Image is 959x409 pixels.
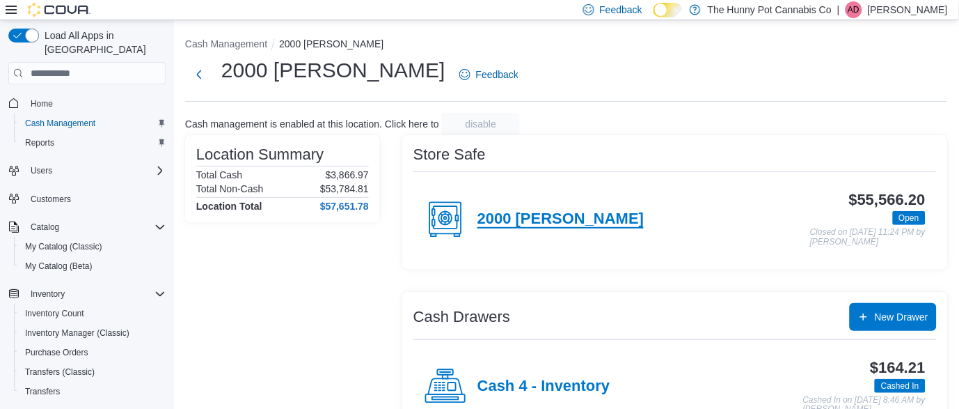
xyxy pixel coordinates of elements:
[25,327,129,339] span: Inventory Manager (Classic)
[19,115,166,132] span: Cash Management
[31,98,53,109] span: Home
[476,68,518,82] span: Feedback
[3,189,171,209] button: Customers
[477,210,644,229] h4: 2000 [PERSON_NAME]
[25,286,166,302] span: Inventory
[19,134,166,151] span: Reports
[196,169,242,180] h6: Total Cash
[31,165,52,176] span: Users
[14,256,171,276] button: My Catalog (Beta)
[3,217,171,237] button: Catalog
[25,286,70,302] button: Inventory
[25,190,166,208] span: Customers
[25,347,88,358] span: Purchase Orders
[320,183,369,194] p: $53,784.81
[185,61,213,88] button: Next
[14,133,171,153] button: Reports
[442,113,520,135] button: disable
[19,258,166,275] span: My Catalog (Beta)
[19,115,101,132] a: Cash Management
[848,1,860,18] span: AD
[3,161,171,180] button: Users
[19,325,166,341] span: Inventory Manager (Classic)
[196,183,264,194] h6: Total Non-Cash
[19,238,108,255] a: My Catalog (Classic)
[708,1,832,18] p: The Hunny Pot Cannabis Co
[14,323,171,343] button: Inventory Manager (Classic)
[25,162,166,179] span: Users
[31,222,59,233] span: Catalog
[25,94,166,111] span: Home
[19,364,166,380] span: Transfers (Classic)
[14,343,171,362] button: Purchase Orders
[466,117,496,131] span: disable
[19,134,60,151] a: Reports
[3,93,171,113] button: Home
[25,386,60,397] span: Transfers
[279,38,383,49] button: 2000 [PERSON_NAME]
[25,137,54,148] span: Reports
[185,37,948,54] nav: An example of EuiBreadcrumbs
[653,3,683,17] input: Dark Mode
[19,383,166,400] span: Transfers
[19,238,166,255] span: My Catalog (Classic)
[185,118,439,130] p: Cash management is enabled at this location. Click here to
[25,241,102,252] span: My Catalog (Classic)
[25,366,95,378] span: Transfers (Classic)
[477,378,610,396] h4: Cash 4 - Inventory
[25,219,65,236] button: Catalog
[850,303,937,331] button: New Drawer
[326,169,369,180] p: $3,866.97
[25,95,58,112] a: Home
[19,258,98,275] a: My Catalog (Beta)
[899,212,919,224] span: Open
[413,309,510,325] h3: Cash Drawers
[196,146,324,163] h3: Location Summary
[14,304,171,323] button: Inventory Count
[19,344,94,361] a: Purchase Orders
[19,305,166,322] span: Inventory Count
[837,1,840,18] p: |
[14,237,171,256] button: My Catalog (Classic)
[875,379,926,393] span: Cashed In
[25,308,84,319] span: Inventory Count
[413,146,486,163] h3: Store Safe
[39,29,166,56] span: Load All Apps in [GEOGRAPHIC_DATA]
[893,211,926,225] span: Open
[19,383,65,400] a: Transfers
[25,219,166,236] span: Catalog
[19,305,90,322] a: Inventory Count
[600,3,642,17] span: Feedback
[3,284,171,304] button: Inventory
[25,162,58,179] button: Users
[196,201,262,212] h4: Location Total
[810,228,926,247] p: Closed on [DATE] 11:24 PM by [PERSON_NAME]
[846,1,862,18] div: Alexyss Dodd
[871,360,926,376] h3: $164.21
[28,3,90,17] img: Cova
[19,325,135,341] a: Inventory Manager (Classic)
[25,118,95,129] span: Cash Management
[185,38,267,49] button: Cash Management
[14,362,171,382] button: Transfers (Classic)
[221,56,445,84] h1: 2000 [PERSON_NAME]
[14,114,171,133] button: Cash Management
[19,364,100,380] a: Transfers (Classic)
[875,310,928,324] span: New Drawer
[19,344,166,361] span: Purchase Orders
[31,194,71,205] span: Customers
[31,288,65,300] span: Inventory
[320,201,369,212] h4: $57,651.78
[25,261,93,272] span: My Catalog (Beta)
[454,61,524,88] a: Feedback
[14,382,171,401] button: Transfers
[849,192,926,208] h3: $55,566.20
[881,380,919,392] span: Cashed In
[868,1,948,18] p: [PERSON_NAME]
[25,191,77,208] a: Customers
